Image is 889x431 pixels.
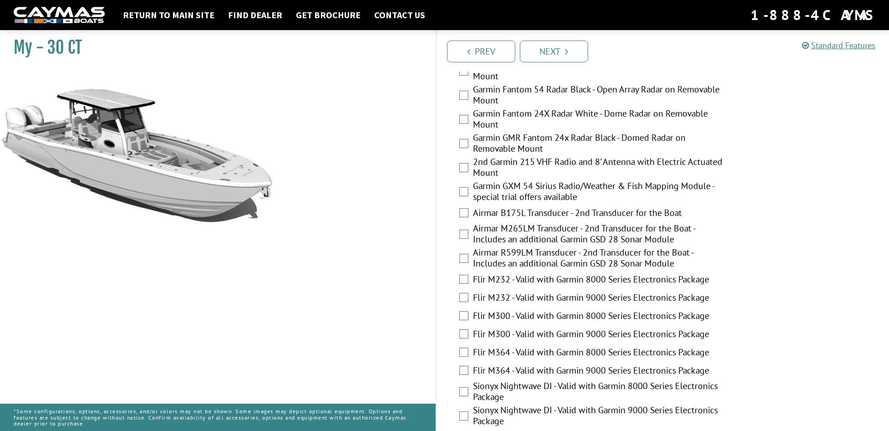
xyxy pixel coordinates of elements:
[14,404,422,431] p: *Some configurations, options, accessories, and/or colors may not be shown. Some images may depic...
[473,405,723,429] label: Sionyx Nightwave DI - Valid with Garmin 9000 Series Electronics Package
[473,274,723,287] label: Flir M232 - Valid with Garmin 8000 Series Electronics Package
[473,347,723,360] label: Flir M364 - Valid with Garmin 8000 Series Electronics Package
[14,7,105,24] img: white-logo-c9c8dbefe5ff5ceceb0f0178aa75bf4bb51f6bca0971e226c86eb53dfe498488.png
[473,84,723,108] label: Garmin Fantom 54 Radar Black - Open Array Radar on Removable Mount
[473,60,723,84] label: Garmin Fantom 54 Radar White - Open Array Radar on Removable Mount
[473,223,723,247] label: Airmar M265LM Transducer - 2nd Transducer for the Boat - Includes an additional Garmin GSD 28 Son...
[473,207,723,221] label: Airmar B175L Transducer - 2nd Transducer for the Boat
[118,9,219,21] a: Return to main site
[291,9,365,21] a: Get Brochure
[14,37,413,58] h1: My - 30 CT
[473,292,723,305] label: Flir M232 - Valid with Garmin 9000 Series Electronics Package
[473,328,723,342] label: Flir M300 - Valid with Garmin 9000 Series Electronics Package
[224,9,287,21] a: Find Dealer
[473,310,723,323] label: Flir M300 - Valid with Garmin 8000 Series Electronics Package
[520,41,588,62] a: Next
[473,108,723,132] label: Garmin Fantom 24X Radar White - Dome Radar on Removable Mount
[473,247,723,271] label: Airmar R599LM Transducer - 2nd Transducer for the Boat - Includes an additional Garmin GSD 28 Son...
[473,365,723,378] label: Flir M364 - Valid with Garmin 9000 Series Electronics Package
[802,40,875,51] a: Standard Features
[473,156,723,180] label: 2nd Garmin 215 VHF Radio and 8' Antenna with Electric Actuated Mount
[447,41,515,62] a: Prev
[473,180,723,205] label: Garmin GXM 54 Sirius Radio/Weather & Fish Mapping Module - special trial offers available
[370,9,430,21] a: Contact Us
[473,380,723,405] label: Sionyx Nightwave DI - Valid with Garmin 8000 Series Electronics Package
[751,5,875,25] div: 1-888-4CAYMAS
[473,132,723,156] label: Garmin GMR Fantom 24x Radar Black - Domed Radar on Removable Mount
